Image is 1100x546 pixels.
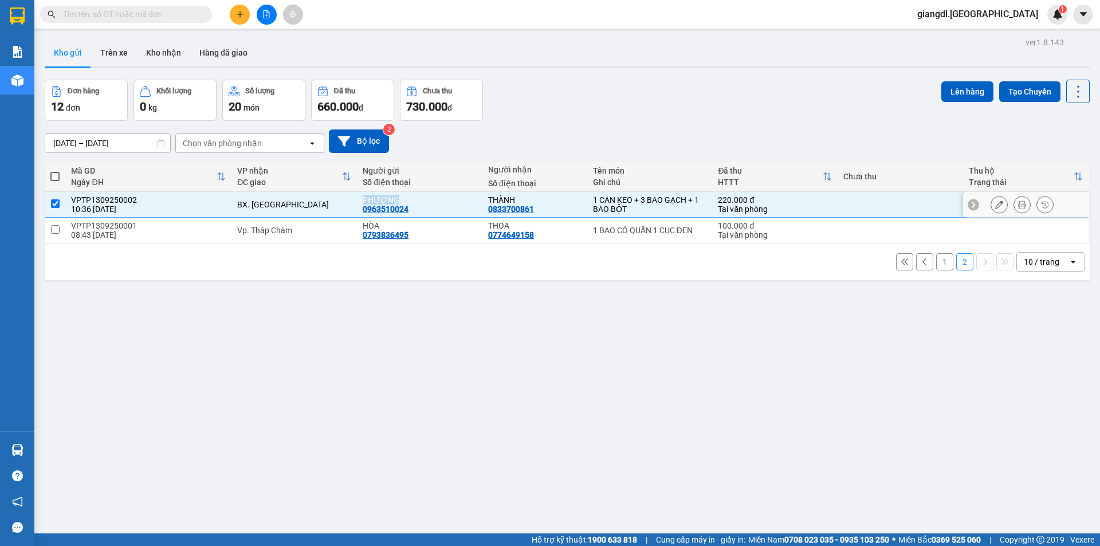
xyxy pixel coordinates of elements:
div: Đơn hàng [68,87,99,95]
div: VP nhận [237,166,342,175]
button: caret-down [1073,5,1093,25]
div: 10:36 [DATE] [71,205,226,214]
div: 100.000 đ [718,221,832,230]
div: 0963510024 [363,205,408,214]
img: warehouse-icon [11,74,23,87]
div: 1 BAO CÓ QUẤN 1 CỤC ĐEN [593,226,707,235]
div: Chưa thu [843,172,957,181]
div: Số điện thoại [363,178,477,187]
button: Hàng đã giao [190,39,257,66]
img: solution-icon [11,46,23,58]
div: HÒA [363,221,477,230]
input: Select a date range. [45,134,170,152]
div: THOA [488,221,581,230]
div: Ghi chú [593,178,707,187]
button: Đã thu660.000đ [311,80,394,121]
div: Chọn văn phòng nhận [183,138,262,149]
span: Miền Nam [748,533,889,546]
button: 1 [936,253,953,270]
button: Lên hàng [941,81,993,102]
div: Tại văn phòng [718,230,832,239]
svg: open [308,139,317,148]
strong: 0708 023 035 - 0935 103 250 [784,535,889,544]
div: THÀNH [488,195,581,205]
span: kg [148,103,157,112]
button: Kho nhận [137,39,190,66]
button: Khối lượng0kg [133,80,217,121]
button: Chưa thu730.000đ [400,80,483,121]
button: Kho gửi [45,39,91,66]
span: search [48,10,56,18]
button: 2 [956,253,973,270]
span: caret-down [1078,9,1089,19]
span: 20 [229,100,241,113]
div: Mã GD [71,166,217,175]
span: giangdl.[GEOGRAPHIC_DATA] [908,7,1047,21]
div: Vp. Tháp Chàm [237,226,351,235]
div: 1 CAN KEO + 3 BAO GẠCH + 1 BAO BỘT [593,195,707,214]
div: Trạng thái [969,178,1074,187]
div: Sửa đơn hàng [991,196,1008,213]
button: Tạo Chuyến [999,81,1060,102]
div: PHƯỢNG [363,195,477,205]
span: message [12,522,23,533]
div: ĐC giao [237,178,342,187]
span: copyright [1036,536,1044,544]
span: | [646,533,647,546]
div: Khối lượng [156,87,191,95]
img: icon-new-feature [1052,9,1063,19]
div: ver 1.8.143 [1026,36,1064,49]
th: Toggle SortBy [65,162,231,192]
span: | [989,533,991,546]
th: Toggle SortBy [712,162,838,192]
div: VPTP1309250001 [71,221,226,230]
sup: 2 [383,124,395,135]
div: 0774649158 [488,230,534,239]
th: Toggle SortBy [231,162,357,192]
span: file-add [262,10,270,18]
div: Số điện thoại [488,179,581,188]
span: món [243,103,260,112]
button: Bộ lọc [329,129,389,153]
img: warehouse-icon [11,444,23,456]
svg: open [1068,257,1078,266]
div: Tên món [593,166,707,175]
strong: 0369 525 060 [932,535,981,544]
div: 08:43 [DATE] [71,230,226,239]
div: Ngày ĐH [71,178,217,187]
button: Số lượng20món [222,80,305,121]
span: 730.000 [406,100,447,113]
div: 0793836495 [363,230,408,239]
span: 0 [140,100,146,113]
div: Người gửi [363,166,477,175]
span: 12 [51,100,64,113]
sup: 1 [1059,5,1067,13]
div: Đã thu [334,87,355,95]
div: Tại văn phòng [718,205,832,214]
span: Hỗ trợ kỹ thuật: [532,533,637,546]
span: đ [447,103,452,112]
span: Cung cấp máy in - giấy in: [656,533,745,546]
div: 10 / trang [1024,256,1059,268]
div: 220.000 đ [718,195,832,205]
div: 0833700861 [488,205,534,214]
strong: 1900 633 818 [588,535,637,544]
div: Số lượng [245,87,274,95]
span: ⚪️ [892,537,895,542]
button: Trên xe [91,39,137,66]
span: plus [236,10,244,18]
div: HTTT [718,178,823,187]
span: Miền Bắc [898,533,981,546]
span: aim [289,10,297,18]
button: plus [230,5,250,25]
span: question-circle [12,470,23,481]
button: file-add [257,5,277,25]
span: đ [359,103,363,112]
div: BX. [GEOGRAPHIC_DATA] [237,200,351,209]
th: Toggle SortBy [963,162,1089,192]
div: Người nhận [488,165,581,174]
input: Tìm tên, số ĐT hoặc mã đơn [63,8,198,21]
span: 1 [1060,5,1064,13]
div: Thu hộ [969,166,1074,175]
button: aim [283,5,303,25]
